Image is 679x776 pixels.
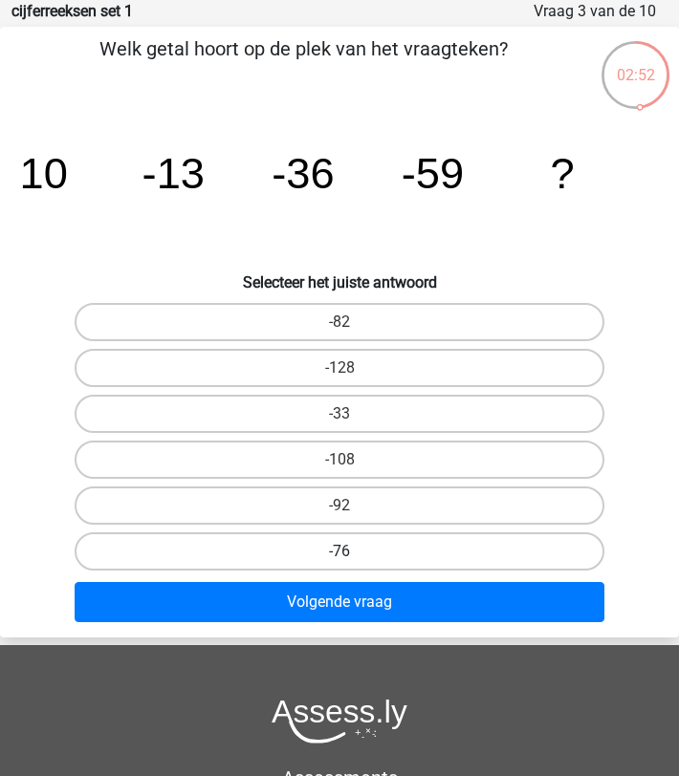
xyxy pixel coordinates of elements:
label: -82 [75,303,604,341]
label: -33 [75,395,604,433]
tspan: -13 [142,149,205,198]
tspan: 10 [20,149,68,198]
div: 02:52 [600,39,671,87]
tspan: -59 [402,149,464,198]
label: -92 [75,486,604,525]
tspan: -36 [272,149,334,198]
h6: Selecteer het juiste antwoord [8,269,671,291]
label: -128 [75,349,604,387]
strong: cijferreeksen set 1 [11,2,133,20]
label: -76 [75,532,604,571]
p: Welk getal hoort op de plek van het vraagteken? [8,34,600,92]
tspan: ? [550,149,574,198]
img: Assessly logo [272,699,407,744]
button: Volgende vraag [75,582,604,622]
label: -108 [75,441,604,479]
